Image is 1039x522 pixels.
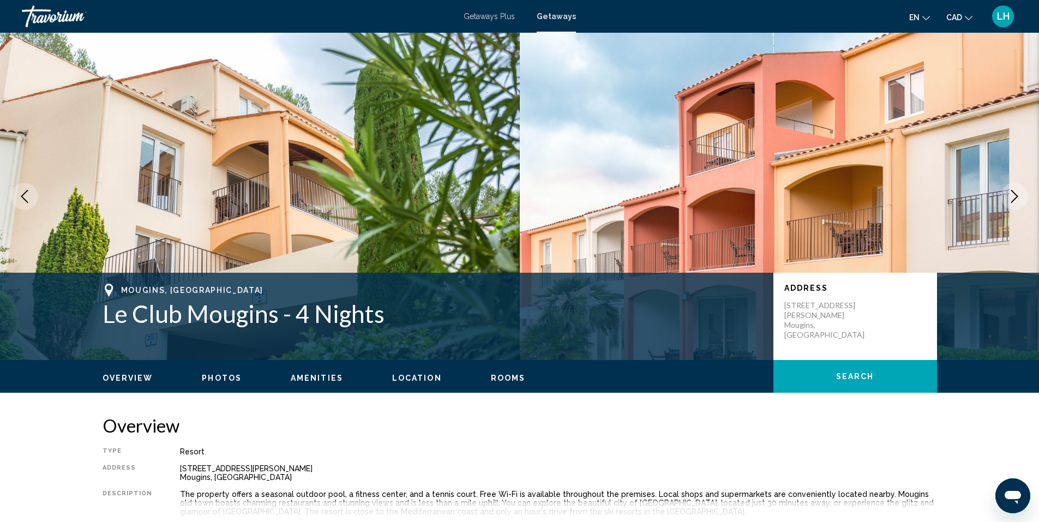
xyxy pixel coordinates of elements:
[121,286,264,295] span: Mougins, [GEOGRAPHIC_DATA]
[202,374,242,382] span: Photos
[103,373,153,383] button: Overview
[997,11,1010,22] span: LH
[909,9,930,25] button: Change language
[180,464,937,482] div: [STREET_ADDRESS][PERSON_NAME] Mougins, [GEOGRAPHIC_DATA]
[491,374,526,382] span: Rooms
[392,374,442,382] span: Location
[995,478,1030,513] iframe: Button to launch messaging window
[784,284,926,292] p: Address
[537,12,576,21] a: Getaways
[103,464,153,482] div: Address
[491,373,526,383] button: Rooms
[989,5,1017,28] button: User Menu
[103,447,153,456] div: Type
[1001,183,1028,210] button: Next image
[946,13,962,22] span: CAD
[103,299,762,328] h1: Le Club Mougins - 4 Nights
[291,373,343,383] button: Amenities
[103,415,937,436] h2: Overview
[180,490,937,516] div: The property offers a seasonal outdoor pool, a fitness center, and a tennis court. Free Wi-Fi is ...
[464,12,515,21] a: Getaways Plus
[103,374,153,382] span: Overview
[103,490,153,516] div: Description
[22,5,453,27] a: Travorium
[773,360,937,393] button: Search
[180,447,937,456] div: Resort
[202,373,242,383] button: Photos
[392,373,442,383] button: Location
[291,374,343,382] span: Amenities
[784,301,872,340] p: [STREET_ADDRESS][PERSON_NAME] Mougins, [GEOGRAPHIC_DATA]
[946,9,972,25] button: Change currency
[836,373,874,381] span: Search
[909,13,920,22] span: en
[11,183,38,210] button: Previous image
